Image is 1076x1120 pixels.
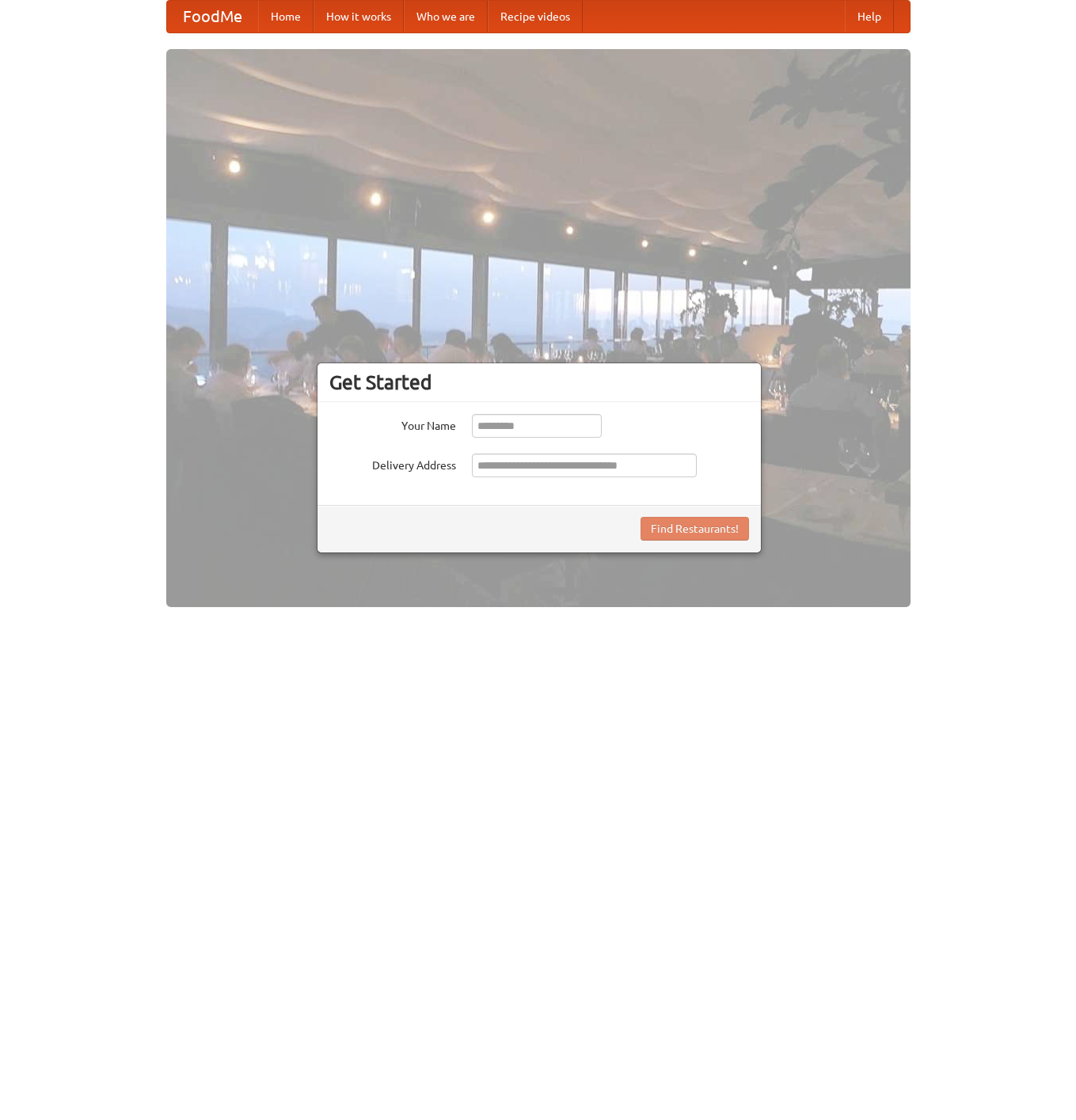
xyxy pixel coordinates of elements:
[167,1,258,32] a: FoodMe
[329,454,456,473] label: Delivery Address
[845,1,894,32] a: Help
[258,1,314,32] a: Home
[314,1,404,32] a: How it works
[641,517,749,541] button: Find Restaurants!
[488,1,583,32] a: Recipe videos
[329,370,749,394] h3: Get Started
[329,414,456,434] label: Your Name
[404,1,488,32] a: Who we are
